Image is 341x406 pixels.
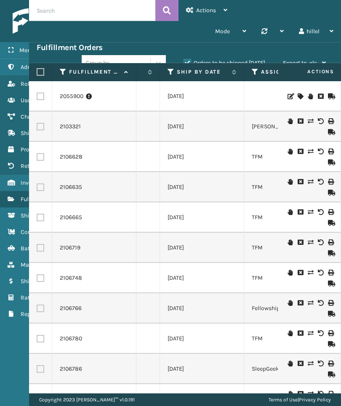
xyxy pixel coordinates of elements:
i: Void Label [318,118,323,124]
span: Mode [215,28,230,35]
span: Menu [19,47,34,54]
span: Reports [21,310,41,318]
div: Group by [86,58,109,67]
label: Assigned Warehouse [261,68,312,76]
span: Containers [21,228,50,236]
a: 2106665 [60,213,82,222]
i: Change shipping [308,391,313,397]
i: Print Label [328,391,333,397]
a: 2106628 [60,153,83,161]
td: [DATE] [160,202,244,233]
i: Change shipping [308,300,313,306]
i: Request to Be Cancelled [298,149,303,154]
i: Change shipping [308,118,313,124]
i: On Hold [288,239,293,245]
span: Shipping Carriers [21,130,67,137]
i: Print Label [328,270,333,276]
a: 2055900 [60,92,83,101]
span: Channels [21,113,45,120]
span: Administration [21,64,61,71]
i: Print Label [328,361,333,366]
i: Request to Be Cancelled [298,361,303,366]
i: On Hold [288,179,293,185]
span: Return Addresses [21,162,67,170]
td: TFM [244,233,328,263]
i: Print Label [328,149,333,154]
td: [DATE] [160,354,244,384]
i: Void Label [318,300,323,306]
i: Mark as Shipped [328,159,333,165]
i: On Hold [288,391,293,397]
i: Print Label [328,330,333,336]
td: [DATE] [160,172,244,202]
span: Inventory [21,179,45,186]
i: Assign Carrier and Warehouse [298,93,303,99]
span: Users [21,97,35,104]
td: [PERSON_NAME] [244,111,328,142]
i: On Hold [308,93,313,99]
a: 2106786 [60,365,82,373]
i: Request to Be Cancelled [298,118,303,124]
td: SleepGeekz Warehouse [244,354,328,384]
i: On Hold [288,209,293,215]
i: Void Label [318,361,323,366]
i: Request to Be Cancelled [298,391,303,397]
span: Export to .xls [283,59,317,66]
i: Void Label [318,179,323,185]
i: Mark as Shipped [328,220,333,226]
div: hillel [299,21,333,42]
a: 2106748 [60,274,82,282]
i: Mark as Shipped [328,281,333,287]
div: | [269,393,331,406]
a: 2106780 [60,334,82,343]
i: On Hold [288,330,293,336]
i: Request to Be Cancelled [298,330,303,336]
a: 2106719 [60,244,80,252]
i: Mark as Shipped [328,93,333,99]
i: Mark as Shipped [328,311,333,317]
i: Change shipping [308,361,313,366]
i: Print Label [328,179,333,185]
i: Change shipping [308,149,313,154]
span: Shipment Status [21,212,65,219]
span: Shipment Cost [21,278,60,285]
i: Request to Be Cancelled [298,239,303,245]
i: On Hold [288,300,293,306]
a: 2106635 [60,183,82,191]
i: Print Label [328,300,333,306]
span: Fulfillment Orders [21,196,68,203]
i: Print Label [328,209,333,215]
a: Terms of Use [269,397,298,403]
i: Mark as Shipped [328,129,333,135]
span: Actions [196,7,216,14]
i: Print Label [328,239,333,245]
i: On Hold [288,270,293,276]
td: TFM [244,263,328,293]
p: Copyright 2023 [PERSON_NAME]™ v 1.0.191 [39,393,135,406]
td: TFM [244,172,328,202]
span: Batches [21,245,42,252]
i: Mark as Shipped [328,190,333,196]
i: Mark as Shipped [328,341,333,347]
i: Change shipping [308,209,313,215]
i: On Hold [288,361,293,366]
i: Change shipping [308,330,313,336]
i: On Hold [288,118,293,124]
label: Fulfillment Order Id [69,68,120,76]
i: Request to Be Cancelled [298,300,303,306]
a: 2106766 [60,304,82,313]
i: Change shipping [308,179,313,185]
i: Mark as Shipped [328,372,333,377]
i: Change shipping [308,270,313,276]
i: Request to Be Cancelled [318,93,323,99]
h3: Fulfillment Orders [37,42,102,53]
span: Roles [21,80,35,88]
span: Products [21,146,44,153]
label: Ship By Date [177,68,228,76]
i: Void Label [318,330,323,336]
td: [DATE] [160,324,244,354]
td: TFM [244,142,328,172]
i: Void Label [318,270,323,276]
span: Rate Calculator [21,294,62,301]
i: Void Label [318,391,323,397]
